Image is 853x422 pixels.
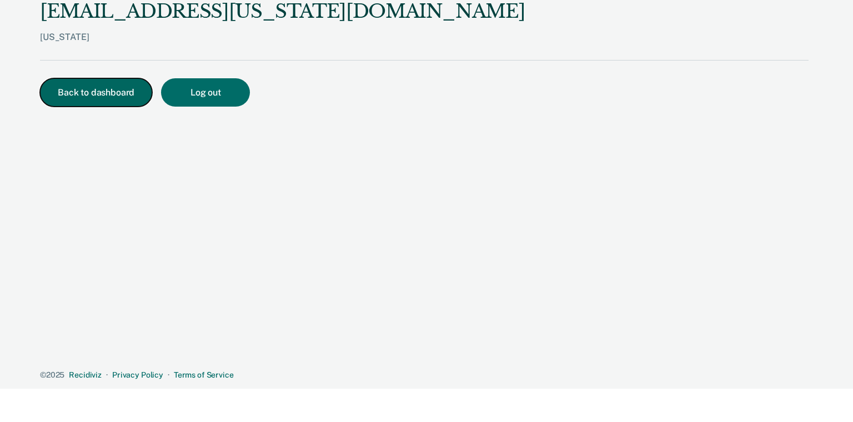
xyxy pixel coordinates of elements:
a: Privacy Policy [112,370,163,379]
a: Recidiviz [69,370,102,379]
a: Back to dashboard [40,88,161,97]
button: Back to dashboard [40,78,152,107]
div: [US_STATE] [40,32,525,60]
a: Terms of Service [174,370,234,379]
span: © 2025 [40,370,64,379]
button: Log out [161,78,250,107]
div: · · [40,370,809,380]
